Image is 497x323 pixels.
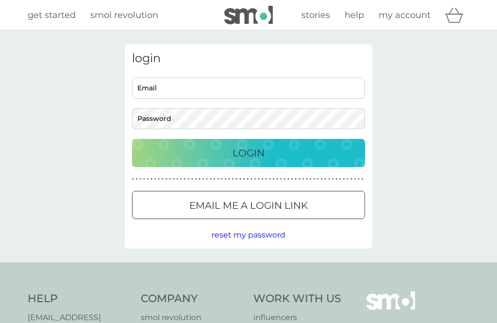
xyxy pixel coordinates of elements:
[177,177,179,182] p: ●
[254,177,256,182] p: ●
[262,177,264,182] p: ●
[132,191,365,219] button: Email me a login link
[343,177,345,182] p: ●
[132,51,365,66] h3: login
[173,177,175,182] p: ●
[350,177,352,182] p: ●
[301,8,330,22] a: stories
[28,8,76,22] a: get started
[328,177,330,182] p: ●
[298,177,300,182] p: ●
[90,8,158,22] a: smol revolution
[232,145,265,161] p: Login
[335,177,337,182] p: ●
[276,177,278,182] p: ●
[232,177,234,182] p: ●
[147,177,149,182] p: ●
[90,10,158,20] span: smol revolution
[358,177,360,182] p: ●
[314,177,315,182] p: ●
[310,177,312,182] p: ●
[225,177,227,182] p: ●
[158,177,160,182] p: ●
[206,177,208,182] p: ●
[150,177,152,182] p: ●
[217,177,219,182] p: ●
[445,5,469,25] div: basket
[354,177,356,182] p: ●
[345,8,364,22] a: help
[379,8,431,22] a: my account
[284,177,286,182] p: ●
[141,291,244,306] h4: Company
[154,177,156,182] p: ●
[143,177,145,182] p: ●
[184,177,186,182] p: ●
[332,177,334,182] p: ●
[166,177,167,182] p: ●
[139,177,141,182] p: ●
[243,177,245,182] p: ●
[258,177,260,182] p: ●
[132,177,134,182] p: ●
[214,177,215,182] p: ●
[265,177,267,182] p: ●
[28,10,76,20] span: get started
[379,10,431,20] span: my account
[224,6,273,24] img: smol
[347,177,348,182] p: ●
[287,177,289,182] p: ●
[28,291,131,306] h4: Help
[269,177,271,182] p: ●
[169,177,171,182] p: ●
[180,177,182,182] p: ●
[247,177,248,182] p: ●
[136,177,138,182] p: ●
[295,177,297,182] p: ●
[202,177,204,182] p: ●
[345,10,364,20] span: help
[132,139,365,167] button: Login
[302,177,304,182] p: ●
[210,177,212,182] p: ●
[189,198,308,213] p: Email me a login link
[239,177,241,182] p: ●
[317,177,319,182] p: ●
[250,177,252,182] p: ●
[191,177,193,182] p: ●
[221,177,223,182] p: ●
[291,177,293,182] p: ●
[212,230,285,239] span: reset my password
[162,177,164,182] p: ●
[362,177,364,182] p: ●
[280,177,282,182] p: ●
[199,177,200,182] p: ●
[228,177,230,182] p: ●
[301,10,330,20] span: stories
[273,177,275,182] p: ●
[339,177,341,182] p: ●
[236,177,238,182] p: ●
[195,177,197,182] p: ●
[253,291,341,306] h4: Work With Us
[187,177,189,182] p: ●
[321,177,323,182] p: ●
[306,177,308,182] p: ●
[325,177,327,182] p: ●
[212,229,285,241] button: reset my password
